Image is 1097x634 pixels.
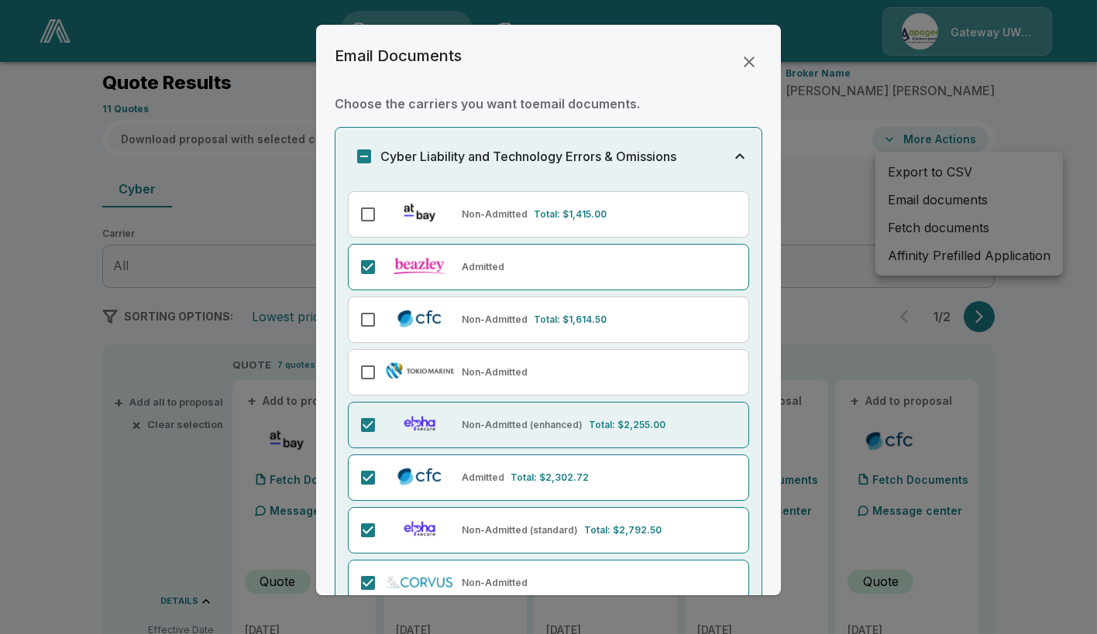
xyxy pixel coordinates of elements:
[462,576,528,590] p: Non-Admitted
[380,146,676,167] h6: Cyber Liability and Technology Errors & Omissions
[589,418,665,432] p: Total: $2,255.00
[335,128,762,185] button: Cyber Liability and Technology Errors & Omissions
[462,523,578,537] p: Non-Admitted (standard)
[384,307,456,329] img: CFC Cyber (Non-Admitted)
[384,202,456,224] img: At-Bay (Non-Admitted)
[384,518,456,540] img: Elpha (Non-Admitted) Standard
[534,313,607,327] p: Total: $1,614.50
[462,260,504,274] p: Admitted
[348,402,749,448] div: Elpha (Non-Admitted) EnhancedNon-Admitted (enhanced)Total: $2,255.00
[462,471,504,485] p: Admitted
[462,207,528,221] p: Non-Admitted
[348,560,749,606] div: Corvus Cyber (Non-Admitted)Non-Admitted
[462,418,583,432] p: Non-Admitted (enhanced)
[462,365,528,379] p: Non-Admitted
[384,465,456,487] img: CFC (Admitted)
[511,471,589,485] p: Total: $2,302.72
[348,191,749,238] div: At-Bay (Non-Admitted)Non-AdmittedTotal: $1,415.00
[348,296,749,343] div: CFC Cyber (Non-Admitted)Non-AdmittedTotal: $1,614.50
[348,244,749,290] div: Beazley (Admitted & Non-Admitted)Admitted
[348,507,749,553] div: Elpha (Non-Admitted) StandardNon-Admitted (standard)Total: $2,792.50
[348,349,749,396] div: Tokio Marine TMHCC (Non-Admitted)Non-Admitted
[335,43,462,68] h6: Email Documents
[384,413,456,434] img: Elpha (Non-Admitted) Enhanced
[462,313,528,327] p: Non-Admitted
[384,571,456,592] img: Corvus Cyber (Non-Admitted)
[335,93,762,115] h6: Choose the carriers you want to email documents .
[534,207,607,221] p: Total: $1,415.00
[584,523,662,537] p: Total: $2,792.50
[384,255,456,276] img: Beazley (Admitted & Non-Admitted)
[348,454,749,501] div: CFC (Admitted)AdmittedTotal: $2,302.72
[384,360,456,382] img: Tokio Marine TMHCC (Non-Admitted)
